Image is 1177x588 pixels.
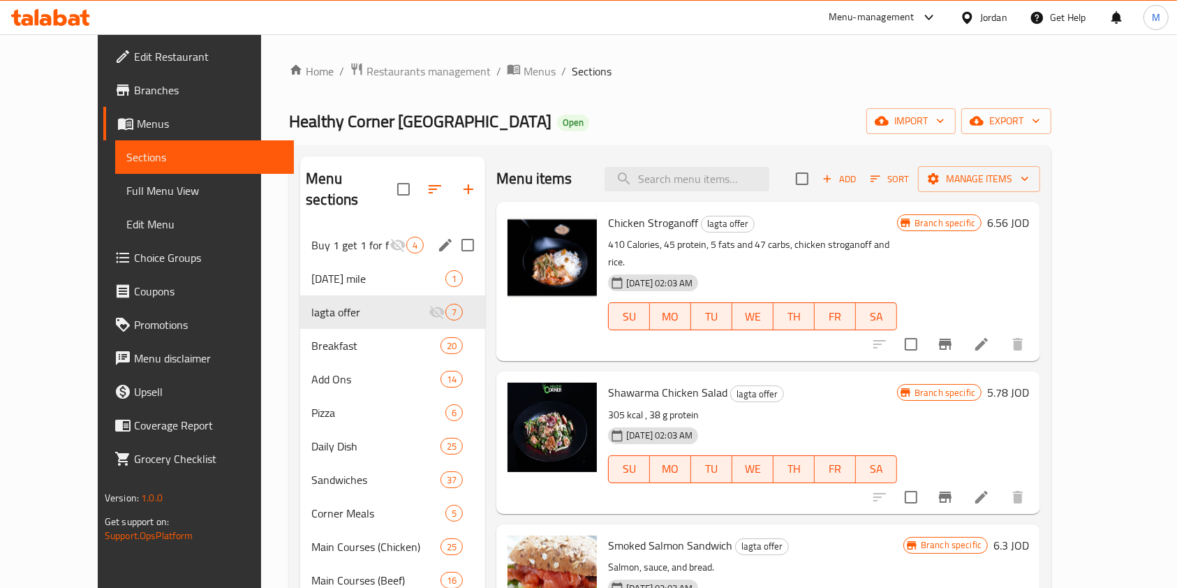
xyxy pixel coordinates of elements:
[878,112,945,130] span: import
[987,383,1029,402] h6: 5.78 JOD
[561,63,566,80] li: /
[429,304,445,321] svg: Inactive section
[650,455,691,483] button: MO
[508,383,597,472] img: Shawarma Chicken Salad
[103,442,295,476] a: Grocery Checklist
[134,316,283,333] span: Promotions
[441,471,463,488] div: items
[496,63,501,80] li: /
[1001,480,1035,514] button: delete
[103,107,295,140] a: Menus
[779,459,809,479] span: TH
[134,82,283,98] span: Branches
[367,63,491,80] span: Restaurants management
[867,168,912,190] button: Sort
[311,505,445,522] span: Corner Meals
[311,371,441,388] span: Add Ons
[441,339,462,353] span: 20
[311,404,445,421] span: Pizza
[608,559,903,576] p: Salmon, sauce, and bread.
[441,473,462,487] span: 37
[608,535,732,556] span: Smoked Salmon Sandwich
[389,175,418,204] span: Select all sections
[557,117,589,128] span: Open
[697,459,727,479] span: TU
[861,459,891,479] span: SA
[435,235,456,256] button: edit
[738,459,768,479] span: WE
[961,108,1051,134] button: export
[300,362,485,396] div: Add Ons14
[311,471,441,488] span: Sandwiches
[134,48,283,65] span: Edit Restaurant
[608,236,897,271] p: 410 Calories, 45 protein, 5 fats and 47 carbs, chicken stroganoff and rice.
[896,330,926,359] span: Select to update
[441,538,463,555] div: items
[311,270,445,287] div: Ramadan mile
[300,228,485,262] div: Buy 1 get 1 for free4edit
[445,304,463,321] div: items
[508,213,597,302] img: Chicken Stroganoff
[134,283,283,300] span: Coupons
[103,40,295,73] a: Edit Restaurant
[614,307,644,327] span: SU
[820,171,858,187] span: Add
[691,455,732,483] button: TU
[311,538,441,555] span: Main Courses (Chicken)
[446,272,462,286] span: 1
[105,527,193,545] a: Support.OpsPlatform
[779,307,809,327] span: TH
[441,373,462,386] span: 14
[608,382,727,403] span: Shawarma Chicken Salad
[829,9,915,26] div: Menu-management
[134,249,283,266] span: Choice Groups
[608,302,650,330] button: SU
[406,237,424,253] div: items
[300,396,485,429] div: Pizza6
[441,438,463,455] div: items
[507,62,556,80] a: Menus
[300,530,485,564] div: Main Courses (Chicken)25
[311,304,429,321] span: lagta offer
[1152,10,1160,25] span: M
[446,507,462,520] span: 5
[126,149,283,166] span: Sections
[656,307,686,327] span: MO
[306,168,397,210] h2: Menu sections
[608,406,897,424] p: 305 kcal , 38 g protein
[787,164,817,193] span: Select section
[103,241,295,274] a: Choice Groups
[115,140,295,174] a: Sections
[103,274,295,308] a: Coupons
[311,337,441,354] div: Breakfast
[820,307,850,327] span: FR
[909,216,981,230] span: Branch specific
[928,480,962,514] button: Branch-specific-item
[973,336,990,353] a: Edit menu item
[390,237,406,253] svg: Inactive section
[311,438,441,455] span: Daily Dish
[928,328,962,361] button: Branch-specific-item
[137,115,283,132] span: Menus
[773,455,815,483] button: TH
[350,62,491,80] a: Restaurants management
[446,306,462,319] span: 7
[773,302,815,330] button: TH
[407,239,423,252] span: 4
[103,308,295,341] a: Promotions
[732,455,773,483] button: WE
[105,513,169,531] span: Get support on:
[856,302,897,330] button: SA
[441,574,462,587] span: 16
[103,375,295,409] a: Upsell
[115,174,295,207] a: Full Menu View
[987,213,1029,233] h6: 6.56 JOD
[441,371,463,388] div: items
[815,455,856,483] button: FR
[446,406,462,420] span: 6
[817,168,861,190] span: Add item
[134,450,283,467] span: Grocery Checklist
